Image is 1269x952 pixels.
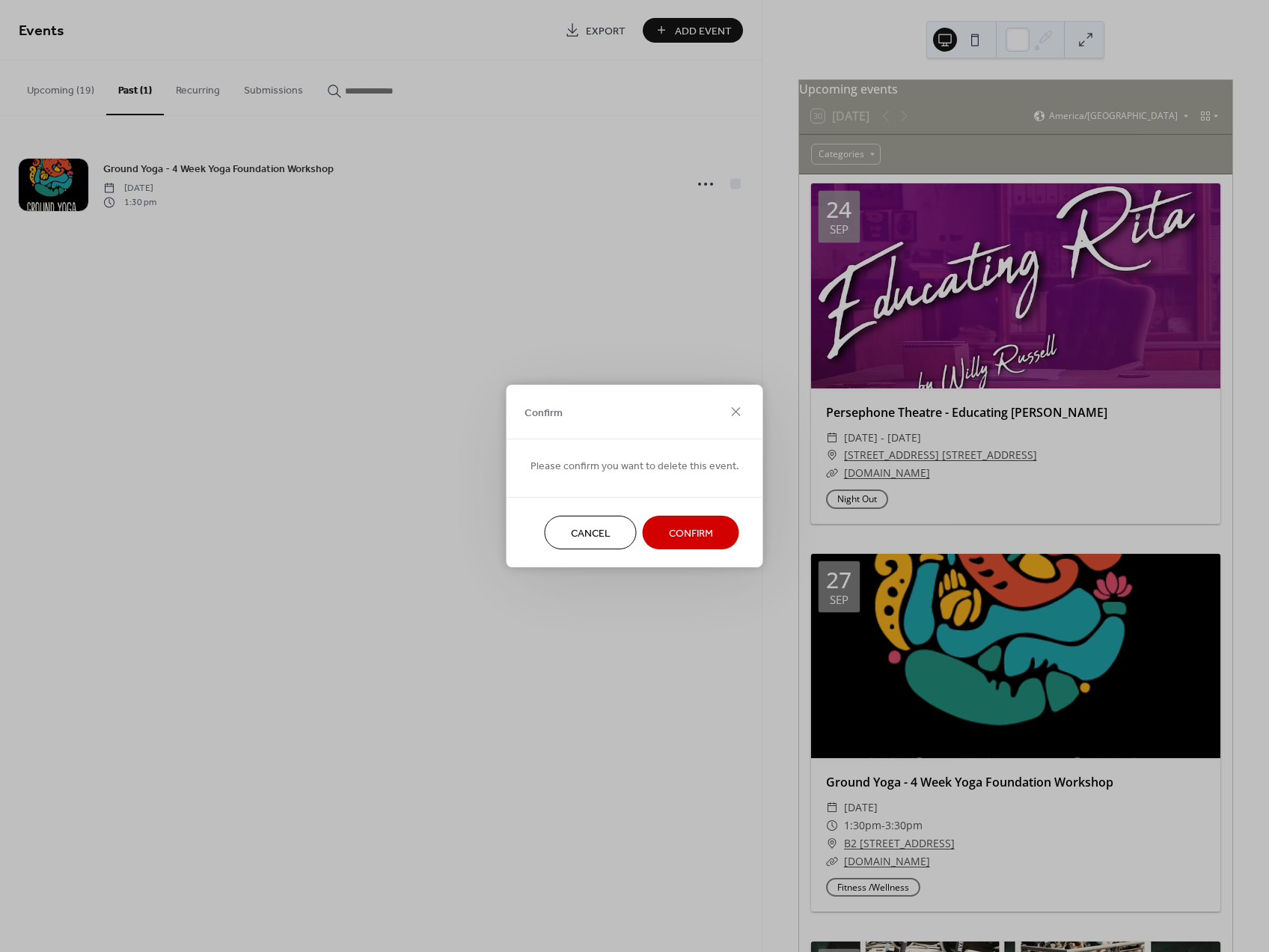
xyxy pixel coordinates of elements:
[525,405,563,421] span: Confirm
[669,526,713,542] span: Confirm
[643,516,739,549] button: Confirm
[530,459,739,475] span: Please confirm you want to delete this event.
[545,516,637,549] button: Cancel
[571,526,611,542] span: Cancel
